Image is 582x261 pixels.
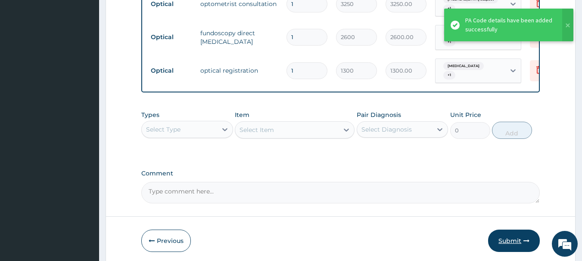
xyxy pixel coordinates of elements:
[465,16,554,34] div: PA Code details have been added successfully
[443,4,455,13] span: + 1
[450,111,481,119] label: Unit Price
[50,77,119,163] span: We're online!
[443,28,484,37] span: [MEDICAL_DATA]
[146,125,181,134] div: Select Type
[141,230,191,252] button: Previous
[235,111,249,119] label: Item
[361,125,412,134] div: Select Diagnosis
[146,63,196,79] td: Optical
[443,71,455,80] span: + 1
[196,62,282,79] td: optical registration
[141,4,162,25] div: Minimize live chat window
[443,38,455,46] span: + 1
[4,172,164,202] textarea: Type your message and hit 'Enter'
[492,122,532,139] button: Add
[45,48,145,59] div: Chat with us now
[141,170,540,177] label: Comment
[146,29,196,45] td: Optical
[16,43,35,64] img: d_794563401_company_1708531726252_794563401
[196,25,282,50] td: fundoscopy direct [MEDICAL_DATA]
[357,111,401,119] label: Pair Diagnosis
[141,111,159,119] label: Types
[443,62,484,71] span: [MEDICAL_DATA]
[488,230,540,252] button: Submit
